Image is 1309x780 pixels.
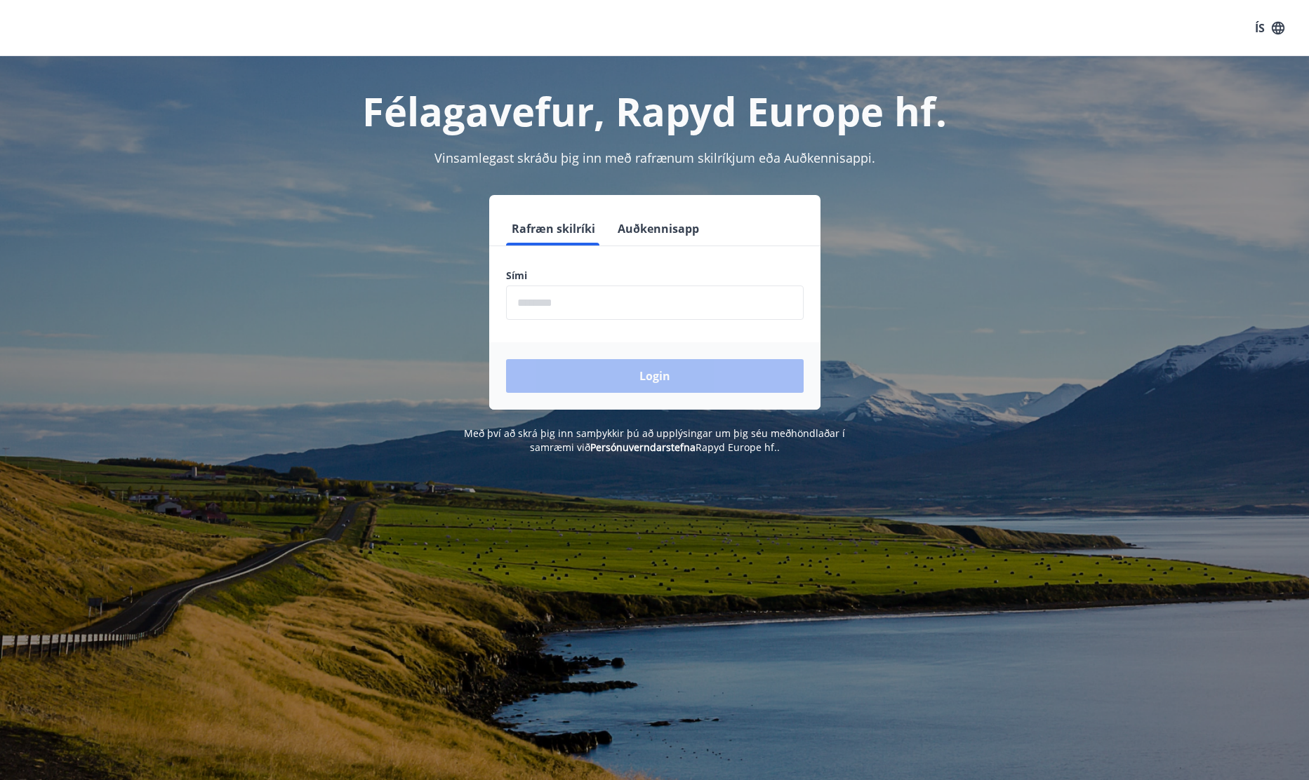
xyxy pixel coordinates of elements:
[612,212,705,246] button: Auðkennisapp
[590,441,696,454] a: Persónuverndarstefna
[464,426,845,454] span: Með því að skrá þig inn samþykkir þú að upplýsingar um þig séu meðhöndlaðar í samræmi við Rapyd E...
[166,84,1143,137] h1: Félagavefur, Rapyd Europe hf.
[434,149,875,166] span: Vinsamlegast skráðu þig inn með rafrænum skilríkjum eða Auðkennisappi.
[506,269,804,283] label: Sími
[506,212,601,246] button: Rafræn skilríki
[1247,15,1292,41] button: ÍS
